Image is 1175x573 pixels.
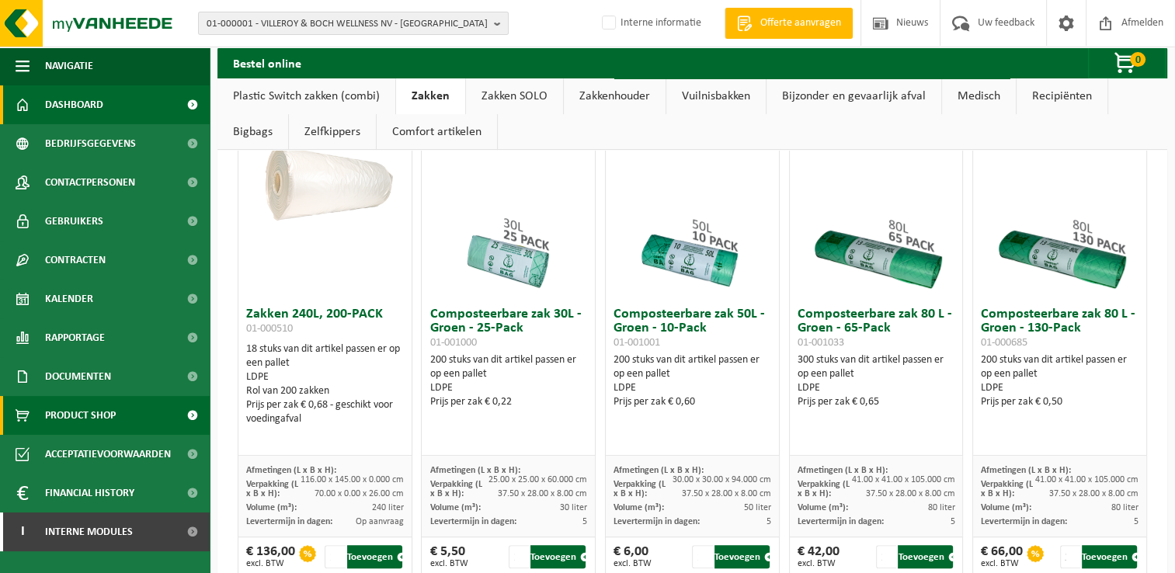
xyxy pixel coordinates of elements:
[756,16,845,31] span: Offerte aanvragen
[614,480,666,498] span: Verpakking (L x B x H):
[530,545,586,568] button: Toevoegen
[564,78,666,114] a: Zakkenhouder
[301,475,404,484] span: 116.00 x 145.00 x 0.000 cm
[927,503,954,512] span: 80 liter
[45,241,106,280] span: Contracten
[246,503,297,512] span: Volume (m³):
[217,114,288,150] a: Bigbags
[429,395,587,409] div: Prijs per zak € 0,22
[614,381,771,395] div: LDPE
[315,489,404,498] span: 70.00 x 0.00 x 26.00 cm
[246,545,295,568] div: € 136,00
[1134,517,1138,526] span: 5
[798,503,848,512] span: Volume (m³):
[217,47,317,78] h2: Bestel online
[498,489,587,498] span: 37.50 x 28.00 x 8.00 cm
[207,12,488,36] span: 01-000001 - VILLEROY & BOCH WELLNESS NV - [GEOGRAPHIC_DATA]
[377,114,497,150] a: Comfort artikelen
[45,280,93,318] span: Kalender
[45,124,136,163] span: Bedrijfsgegevens
[429,337,476,349] span: 01-001000
[798,337,844,349] span: 01-001033
[876,545,896,568] input: 1
[347,545,402,568] button: Toevoegen
[981,559,1023,568] span: excl. BTW
[429,466,520,475] span: Afmetingen (L x B x H):
[45,396,116,435] span: Product Shop
[767,517,771,526] span: 5
[614,503,664,512] span: Volume (m³):
[509,545,529,568] input: 1
[246,559,295,568] span: excl. BTW
[45,163,135,202] span: Contactpersonen
[246,370,404,384] div: LDPE
[673,475,771,484] span: 30.00 x 30.00 x 94.000 cm
[429,503,480,512] span: Volume (m³):
[45,318,105,357] span: Rapportage
[614,307,771,349] h3: Composteerbare zak 50L - Groen - 10-Pack
[16,512,30,551] span: I
[614,466,704,475] span: Afmetingen (L x B x H):
[981,517,1067,526] span: Levertermijn in dagen:
[429,381,587,395] div: LDPE
[798,353,955,409] div: 300 stuks van dit artikel passen er op een pallet
[582,517,587,526] span: 5
[798,307,955,349] h3: Composteerbare zak 80 L - Groen - 65-Pack
[396,78,465,114] a: Zakken
[942,78,1016,114] a: Medisch
[950,517,954,526] span: 5
[431,144,586,300] img: 01-001000
[682,489,771,498] span: 37.50 x 28.00 x 8.00 cm
[1035,475,1138,484] span: 41.00 x 41.00 x 105.000 cm
[1017,78,1107,114] a: Recipiënten
[981,503,1031,512] span: Volume (m³):
[981,545,1023,568] div: € 66,00
[246,466,336,475] span: Afmetingen (L x B x H):
[614,395,771,409] div: Prijs per zak € 0,60
[246,517,332,526] span: Levertermijn in dagen:
[1049,489,1138,498] span: 37.50 x 28.00 x 8.00 cm
[217,78,395,114] a: Plastic Switch zakken (combi)
[1088,47,1166,78] button: 0
[614,517,700,526] span: Levertermijn in dagen:
[798,144,954,300] img: 01-001033
[714,545,770,568] button: Toevoegen
[692,545,712,568] input: 1
[1130,52,1145,67] span: 0
[429,307,587,349] h3: Composteerbare zak 30L - Groen - 25-Pack
[429,353,587,409] div: 200 stuks van dit artikel passen er op een pallet
[1111,503,1138,512] span: 80 liter
[599,12,701,35] label: Interne informatie
[238,144,412,231] img: 01-000510
[798,545,840,568] div: € 42,00
[666,78,766,114] a: Vuilnisbakken
[798,466,888,475] span: Afmetingen (L x B x H):
[246,398,404,426] div: Prijs per zak € 0,68 - geschikt voor voedingafval
[246,342,404,426] div: 18 stuks van dit artikel passen er op een pallet
[865,489,954,498] span: 37.50 x 28.00 x 8.00 cm
[981,307,1138,349] h3: Composteerbare zak 80 L - Groen - 130-Pack
[981,395,1138,409] div: Prijs per zak € 0,50
[45,357,111,396] span: Documenten
[981,337,1027,349] span: 01-000685
[429,559,468,568] span: excl. BTW
[466,78,563,114] a: Zakken SOLO
[614,144,770,300] img: 01-001001
[246,323,293,335] span: 01-000510
[744,503,771,512] span: 50 liter
[45,435,171,474] span: Acceptatievoorwaarden
[429,517,516,526] span: Levertermijn in dagen:
[798,395,955,409] div: Prijs per zak € 0,65
[45,85,103,124] span: Dashboard
[325,545,345,568] input: 1
[767,78,941,114] a: Bijzonder en gevaarlijk afval
[45,202,103,241] span: Gebruikers
[1082,545,1137,568] button: Toevoegen
[560,503,587,512] span: 30 liter
[614,353,771,409] div: 200 stuks van dit artikel passen er op een pallet
[198,12,509,35] button: 01-000001 - VILLEROY & BOCH WELLNESS NV - [GEOGRAPHIC_DATA]
[488,475,587,484] span: 25.00 x 25.00 x 60.000 cm
[981,381,1138,395] div: LDPE
[246,480,298,498] span: Verpakking (L x B x H):
[45,474,134,512] span: Financial History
